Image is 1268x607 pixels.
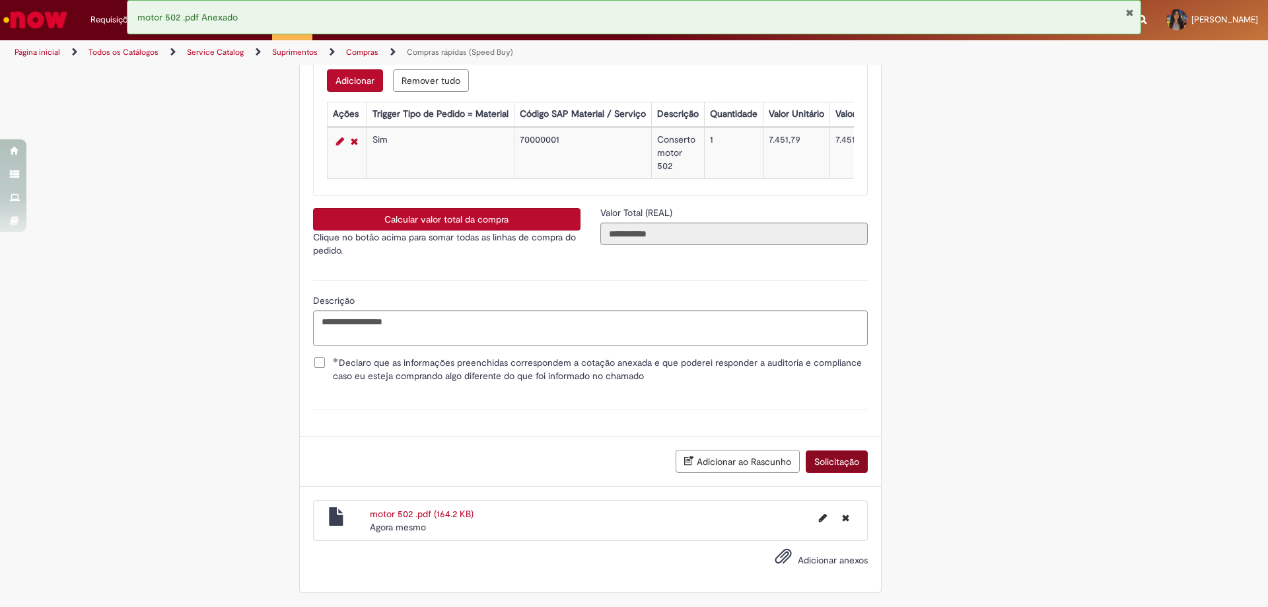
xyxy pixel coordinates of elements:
a: Suprimentos [272,47,318,57]
span: motor 502 .pdf Anexado [137,11,238,23]
td: 70000001 [514,128,651,179]
button: Editar nome de arquivo motor 502 .pdf [811,507,835,528]
button: Excluir motor 502 .pdf [834,507,857,528]
span: Adicionar anexos [798,554,868,566]
img: ServiceNow [1,7,69,33]
th: Quantidade [704,102,763,127]
span: [PERSON_NAME] [1191,14,1258,25]
span: Obrigatório Preenchido [333,357,339,363]
a: Compras [346,47,378,57]
label: Somente leitura - Valor Total (REAL) [600,206,675,219]
td: 1 [704,128,763,179]
th: Código SAP Material / Serviço [514,102,651,127]
td: Conserto motor 502 [651,128,704,179]
th: Descrição [651,102,704,127]
time: 01/09/2025 10:25:44 [370,521,426,533]
button: Add a row for Lista de Itens [327,69,383,92]
input: Valor Total (REAL) [600,223,868,245]
ul: Trilhas de página [10,40,835,65]
span: Agora mesmo [370,521,426,533]
button: Solicitação [806,450,868,473]
a: Remover linha 1 [347,133,361,149]
th: Trigger Tipo de Pedido = Material [367,102,514,127]
td: Sim [367,128,514,179]
a: Página inicial [15,47,60,57]
a: Todos os Catálogos [88,47,158,57]
a: Editar Linha 1 [333,133,347,149]
th: Valor Total Moeda [829,102,914,127]
p: Clique no botão acima para somar todas as linhas de compra do pedido. [313,231,581,257]
button: Adicionar anexos [771,544,795,575]
a: Service Catalog [187,47,244,57]
button: Calcular valor total da compra [313,208,581,231]
th: Valor Unitário [763,102,829,127]
textarea: Descrição [313,310,868,346]
td: 7.451,79 [763,128,829,179]
span: Somente leitura - Valor Total (REAL) [600,207,675,219]
span: Descrição [313,295,357,306]
button: Fechar Notificação [1125,7,1134,18]
a: Compras rápidas (Speed Buy) [407,47,513,57]
button: Remove all rows for Lista de Itens [393,69,469,92]
span: Requisições [90,13,137,26]
button: Adicionar ao Rascunho [676,450,800,473]
a: motor 502 .pdf (164.2 KB) [370,508,474,520]
span: Declaro que as informações preenchidas correspondem a cotação anexada e que poderei responder a a... [333,356,868,382]
th: Ações [327,102,367,127]
td: 7.451,79 [829,128,914,179]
